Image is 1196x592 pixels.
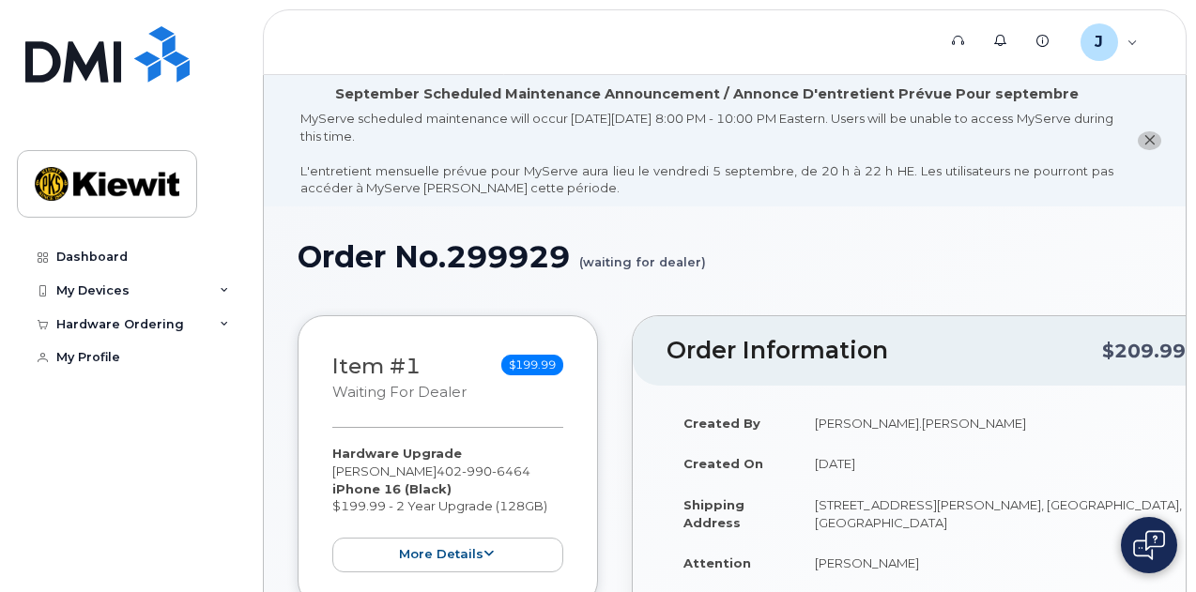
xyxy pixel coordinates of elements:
span: 402 [437,463,530,478]
strong: iPhone 16 (Black) [332,481,452,496]
div: [PERSON_NAME] $199.99 - 2 Year Upgrade (128GB) [332,445,563,571]
div: $209.99 [1102,333,1186,369]
span: 990 [462,463,492,478]
strong: Created On [683,456,763,471]
h1: Order No.299929 [298,240,1152,273]
button: close notification [1138,131,1161,151]
strong: Attention [683,555,751,570]
small: (waiting for dealer) [579,240,706,269]
strong: Created By [683,416,760,431]
small: waiting for dealer [332,384,467,401]
button: more details [332,538,563,572]
img: Open chat [1133,530,1165,560]
span: $199.99 [501,355,563,375]
h3: Item #1 [332,355,467,402]
strong: Hardware Upgrade [332,446,462,461]
h2: Order Information [667,338,1102,364]
div: September Scheduled Maintenance Announcement / Annonce D'entretient Prévue Pour septembre [335,84,1079,104]
div: MyServe scheduled maintenance will occur [DATE][DATE] 8:00 PM - 10:00 PM Eastern. Users will be u... [300,110,1113,197]
span: 6464 [492,463,530,478]
strong: Shipping Address [683,497,744,530]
